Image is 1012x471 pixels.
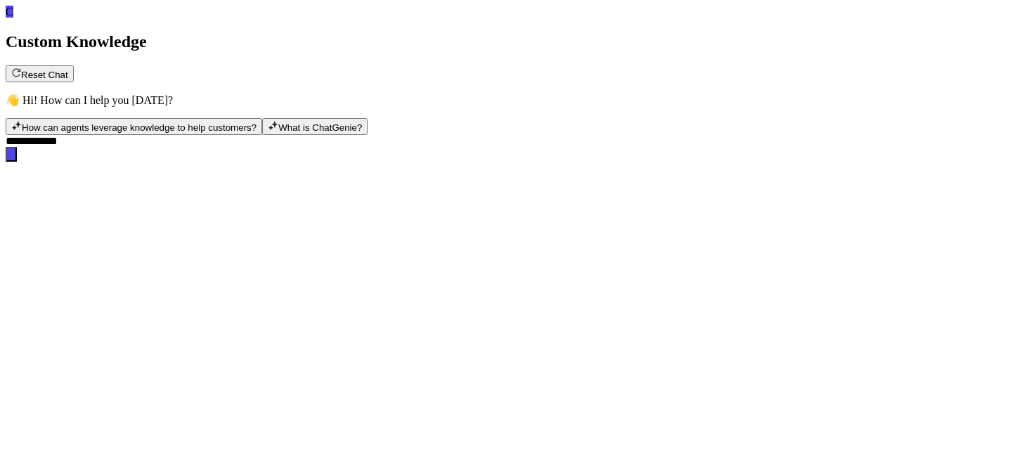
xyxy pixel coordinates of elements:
p: 👋 Hi! How can I help you [DATE]? [6,93,1006,107]
h2: Custom Knowledge [6,32,1006,51]
span: C [6,6,13,18]
button: What is ChatGenie? [262,118,368,135]
button: How can agents leverage knowledge to help customers? [6,118,262,135]
button: Reset Chat [6,65,74,82]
